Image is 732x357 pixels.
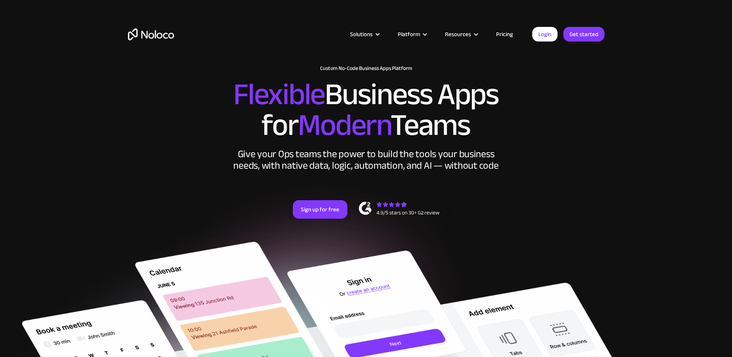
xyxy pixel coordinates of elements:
div: Platform [388,29,435,39]
a: Get started [563,27,604,42]
div: Resources [435,29,486,39]
h2: Business Apps for Teams [128,79,604,141]
span: Modern [298,96,390,154]
div: Give your Ops teams the power to build the tools your business needs, with native data, logic, au... [232,148,501,171]
div: Resources [445,29,471,39]
div: Platform [398,29,420,39]
a: Sign up for free [293,200,347,219]
div: Solutions [340,29,388,39]
a: Login [532,27,558,42]
div: Solutions [350,29,373,39]
span: Flexible [233,66,325,123]
a: home [128,28,174,40]
a: Pricing [486,29,523,39]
